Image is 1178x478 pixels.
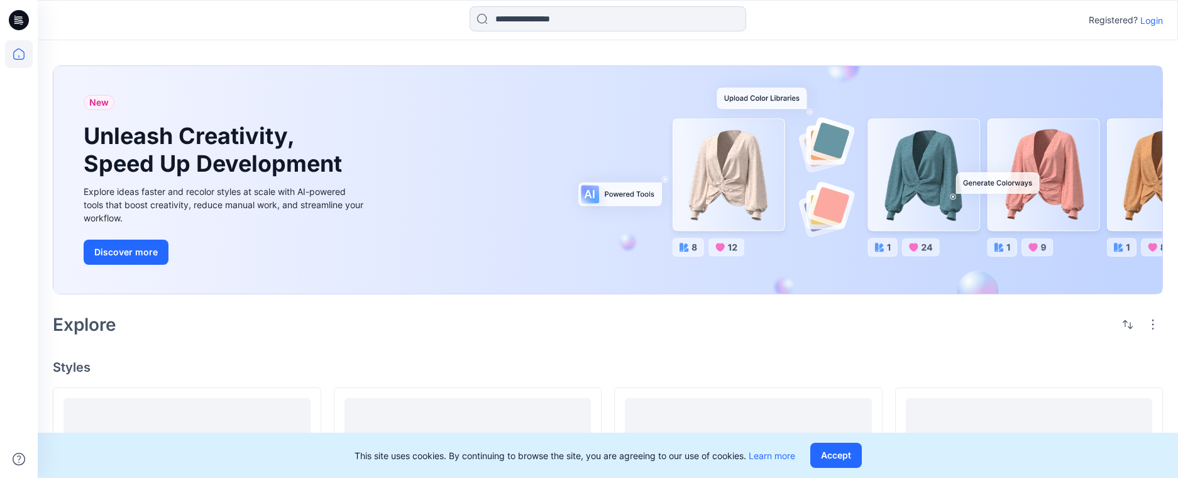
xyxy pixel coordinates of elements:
h4: Styles [53,360,1163,375]
span: New [89,95,109,110]
p: Login [1140,14,1163,27]
div: Explore ideas faster and recolor styles at scale with AI-powered tools that boost creativity, red... [84,185,366,225]
a: Learn more [749,450,795,461]
p: This site uses cookies. By continuing to browse the site, you are agreeing to our use of cookies. [355,449,795,462]
button: Accept [810,443,862,468]
p: Registered? [1089,13,1138,28]
h2: Explore [53,314,116,335]
h1: Unleash Creativity, Speed Up Development [84,123,348,177]
a: Discover more [84,240,366,265]
button: Discover more [84,240,168,265]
